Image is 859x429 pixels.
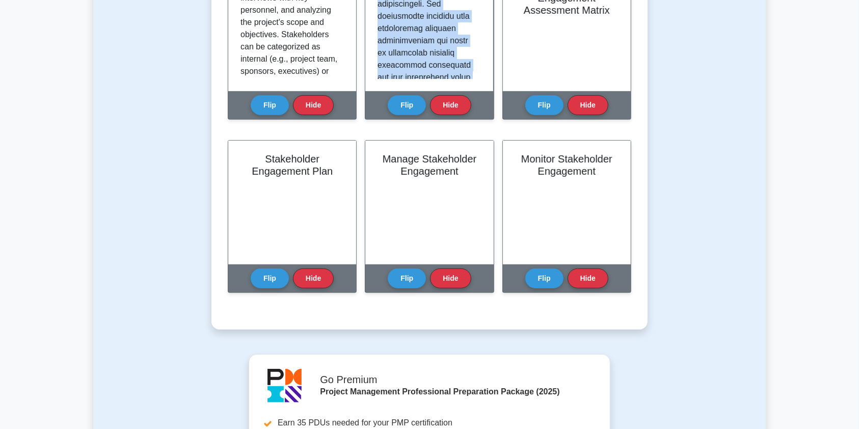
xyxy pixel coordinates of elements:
h2: Stakeholder Engagement Plan [240,153,344,177]
button: Flip [251,95,289,115]
button: Hide [293,95,334,115]
h2: Manage Stakeholder Engagement [378,153,481,177]
button: Hide [293,269,334,288]
button: Hide [568,95,608,115]
button: Flip [388,269,426,288]
button: Hide [430,95,471,115]
button: Hide [430,269,471,288]
button: Flip [525,269,563,288]
button: Flip [525,95,563,115]
button: Flip [388,95,426,115]
button: Flip [251,269,289,288]
button: Hide [568,269,608,288]
h2: Monitor Stakeholder Engagement [515,153,619,177]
